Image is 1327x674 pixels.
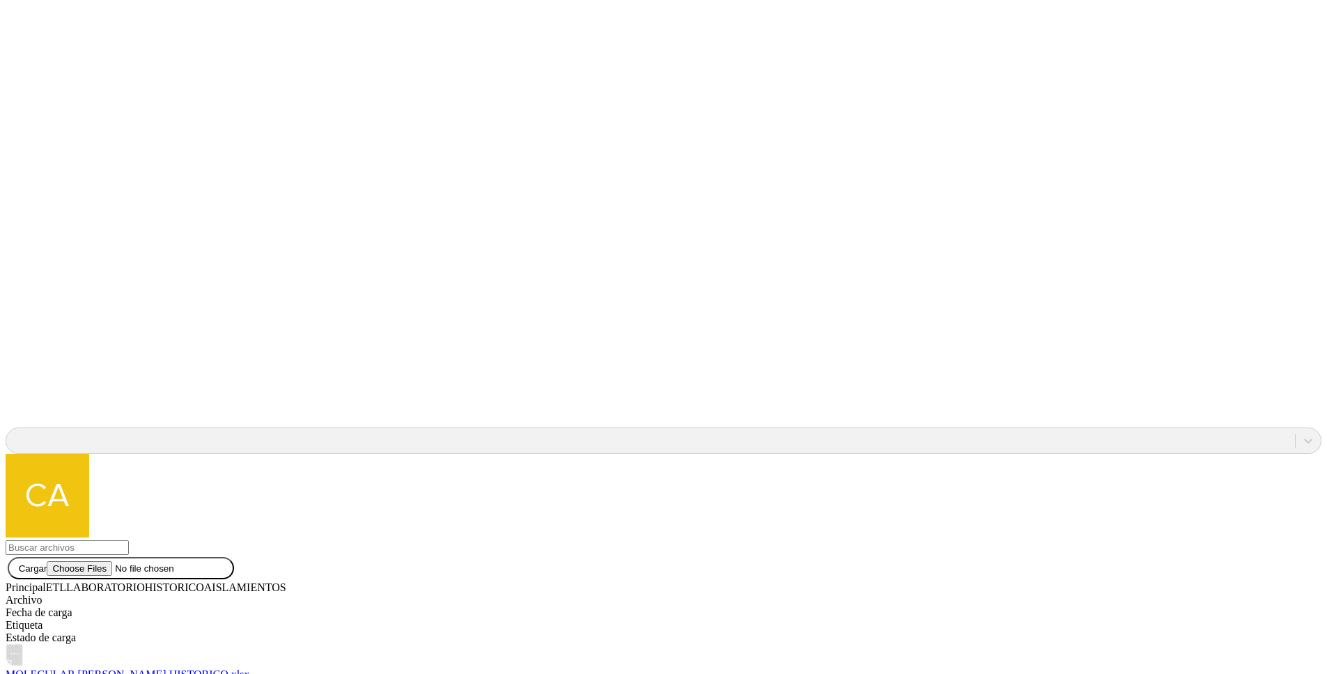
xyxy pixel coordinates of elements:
span: AISLAMIENTOS [204,581,286,593]
div: Fecha de carga [6,606,1321,619]
span: LABORATORIO [66,581,145,593]
div: Archivo [6,594,1321,606]
label: Cargar [19,563,224,574]
span: HISTORICO [145,581,204,593]
span: ETL [46,581,66,593]
div: Estado de carga [6,632,1321,644]
button: Cargar [8,557,233,579]
div: Etiqueta [6,619,1321,632]
span: Principal [6,581,46,593]
img: camilo.loaiza@asimetrix.co profile pic [6,454,89,538]
input: Cargar [47,561,223,576]
input: Buscar archivos [6,540,129,555]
